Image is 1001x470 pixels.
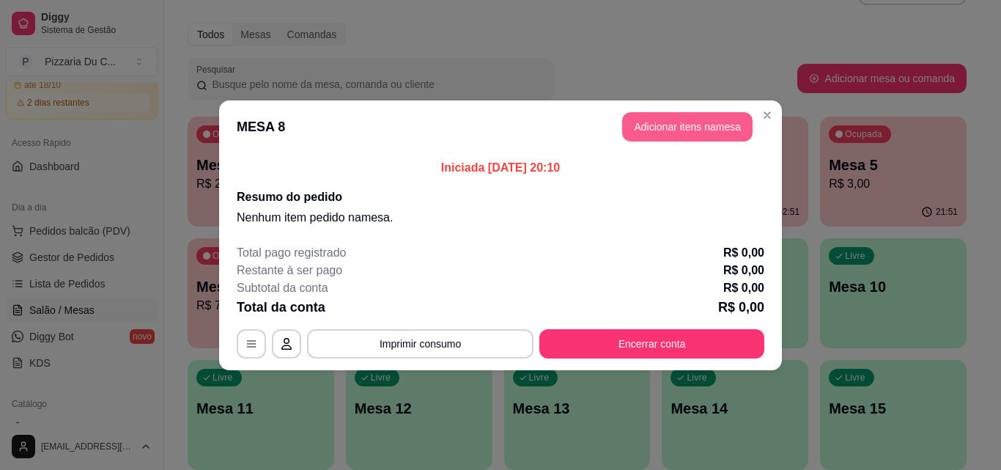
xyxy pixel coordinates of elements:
p: R$ 0,00 [723,244,764,262]
h2: Resumo do pedido [237,188,764,206]
p: R$ 0,00 [723,279,764,297]
p: Subtotal da conta [237,279,328,297]
header: MESA 8 [219,100,782,153]
p: R$ 0,00 [718,297,764,317]
p: Restante à ser pago [237,262,342,279]
button: Close [756,103,779,127]
p: Iniciada [DATE] 20:10 [237,159,764,177]
p: Total pago registrado [237,244,346,262]
button: Imprimir consumo [307,329,533,359]
p: Total da conta [237,297,325,317]
p: R$ 0,00 [723,262,764,279]
button: Encerrar conta [539,329,764,359]
button: Adicionar itens namesa [622,112,753,142]
p: Nenhum item pedido na mesa . [237,209,764,227]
